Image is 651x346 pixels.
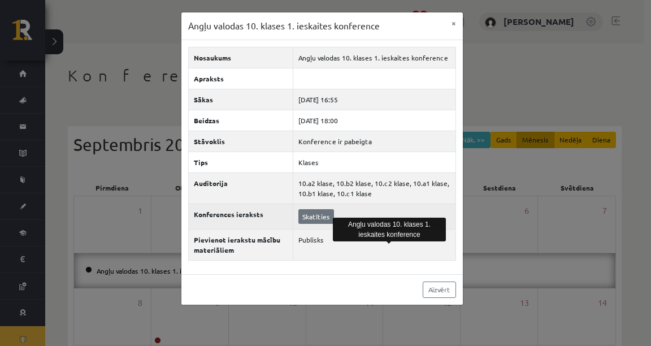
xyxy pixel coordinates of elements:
[423,282,456,298] a: Aizvērt
[189,47,293,68] th: Nosaukums
[189,89,293,110] th: Sākas
[189,172,293,204] th: Auditorija
[189,131,293,152] th: Stāvoklis
[189,110,293,131] th: Beidzas
[189,229,293,260] th: Pievienot ierakstu mācību materiāliem
[189,152,293,172] th: Tips
[298,209,334,224] a: Skatīties
[188,19,380,33] h3: Angļu valodas 10. klases 1. ieskaites konference
[293,110,456,131] td: [DATE] 18:00
[293,229,456,260] td: Publisks
[189,204,293,229] th: Konferences ieraksts
[445,12,463,34] button: ×
[333,218,446,241] div: Angļu valodas 10. klases 1. ieskaites konference
[293,152,456,172] td: Klases
[293,172,456,204] td: 10.a2 klase, 10.b2 klase, 10.c2 klase, 10.a1 klase, 10.b1 klase, 10.c1 klase
[293,47,456,68] td: Angļu valodas 10. klases 1. ieskaites konference
[293,89,456,110] td: [DATE] 16:55
[293,131,456,152] td: Konference ir pabeigta
[189,68,293,89] th: Apraksts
